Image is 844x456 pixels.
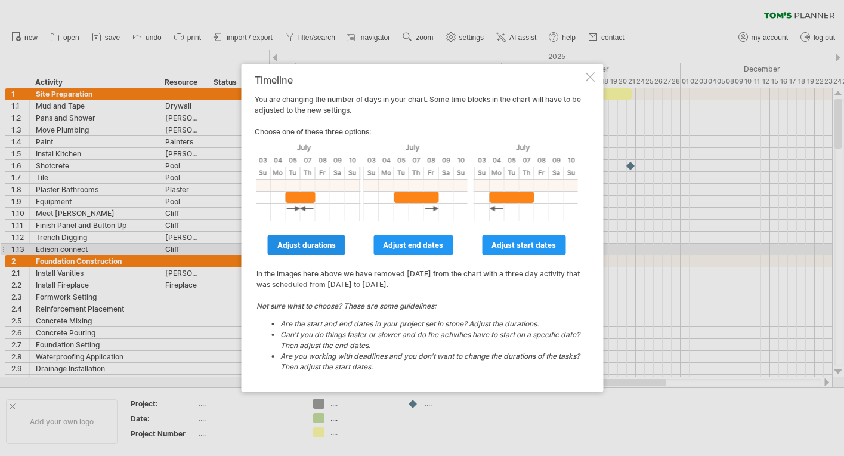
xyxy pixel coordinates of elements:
[255,75,583,85] div: Timeline
[280,351,581,372] li: Are you working with deadlines and you don't want to change the durations of the tasks? Then adju...
[383,241,443,249] span: adjust end dates
[373,235,453,255] a: adjust end dates
[256,301,581,372] i: Not sure what to choose? These are some guidelines:
[280,319,581,329] li: Are the start and end dates in your project set in stone? Adjust the durations.
[255,75,583,381] div: You are changing the number of days in your chart. Some time blocks in the chart will have to be ...
[277,241,336,249] span: adjust durations
[280,329,581,351] li: Can't you do things faster or slower and do the activities have to start on a specific date? Then...
[482,235,565,255] a: adjust start dates
[491,241,556,249] span: adjust start dates
[268,235,345,255] a: adjust durations
[256,257,582,380] td: In the images here above we have removed [DATE] from the chart with a three day activity that was...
